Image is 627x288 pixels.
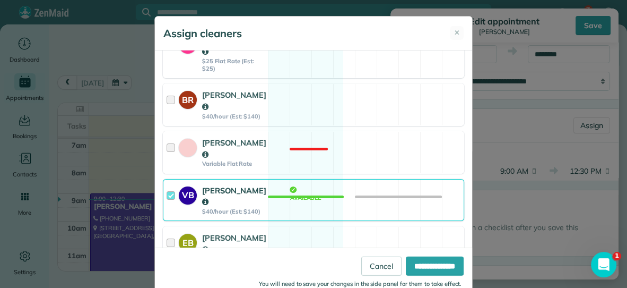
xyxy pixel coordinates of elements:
[613,252,621,260] span: 1
[202,185,266,207] strong: [PERSON_NAME]
[179,234,197,249] strong: EB
[202,90,266,112] strong: [PERSON_NAME]
[202,57,266,73] strong: $25 Flat Rate (Est: $25)
[591,252,616,277] iframe: Intercom live chat
[179,187,197,202] strong: VB
[202,35,266,56] strong: [PERSON_NAME]
[361,256,402,275] a: Cancel
[202,233,266,255] strong: [PERSON_NAME]
[202,208,266,215] strong: $40/hour (Est: $140)
[259,279,461,287] small: You will need to save your changes in the side panel for them to take effect.
[454,28,460,38] span: ✕
[179,91,197,106] strong: BR
[202,160,266,167] strong: Variable Flat Rate
[202,113,266,120] strong: $40/hour (Est: $140)
[202,138,266,159] strong: [PERSON_NAME]
[163,26,242,41] h5: Assign cleaners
